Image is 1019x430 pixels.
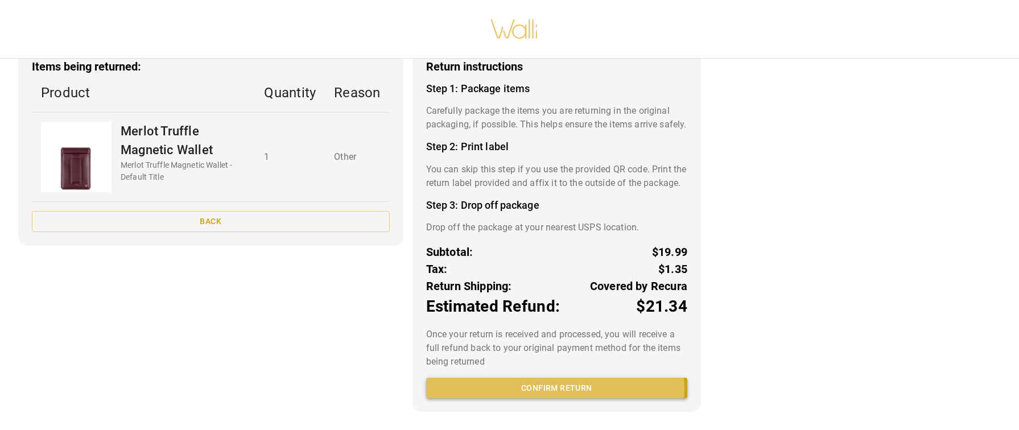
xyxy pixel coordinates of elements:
p: Once your return is received and processed, you will receive a full refund back to your original ... [426,328,687,369]
p: Subtotal: [426,243,473,261]
p: $1.35 [658,261,687,278]
p: Estimated Refund: [426,295,560,319]
p: $19.99 [652,243,687,261]
p: You can skip this step if you use the provided QR code. Print the return label provided and affix... [426,163,687,190]
h3: Items being returned: [32,60,390,73]
p: Merlot Truffle Magnetic Wallet [121,122,246,159]
p: Return Shipping: [426,278,512,295]
p: Tax: [426,261,448,278]
p: Covered by Recura [590,278,687,295]
p: Quantity [264,82,316,103]
p: Carefully package the items you are returning in the original packaging, if possible. This helps ... [426,104,687,131]
p: Product [41,82,246,103]
p: Drop off the package at your nearest USPS location. [426,221,687,234]
h4: Step 1: Package items [426,82,687,95]
p: 1 [264,150,316,164]
button: Back [32,211,390,232]
img: walli-inc.myshopify.com [490,5,539,53]
h3: Return instructions [426,60,687,73]
h4: Step 3: Drop off package [426,199,687,212]
p: $21.34 [636,295,687,319]
p: Other [334,150,380,164]
p: Reason [334,82,380,103]
button: Confirm return [426,378,687,399]
p: Merlot Truffle Magnetic Wallet - Default Title [121,159,246,183]
h4: Step 2: Print label [426,140,687,153]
